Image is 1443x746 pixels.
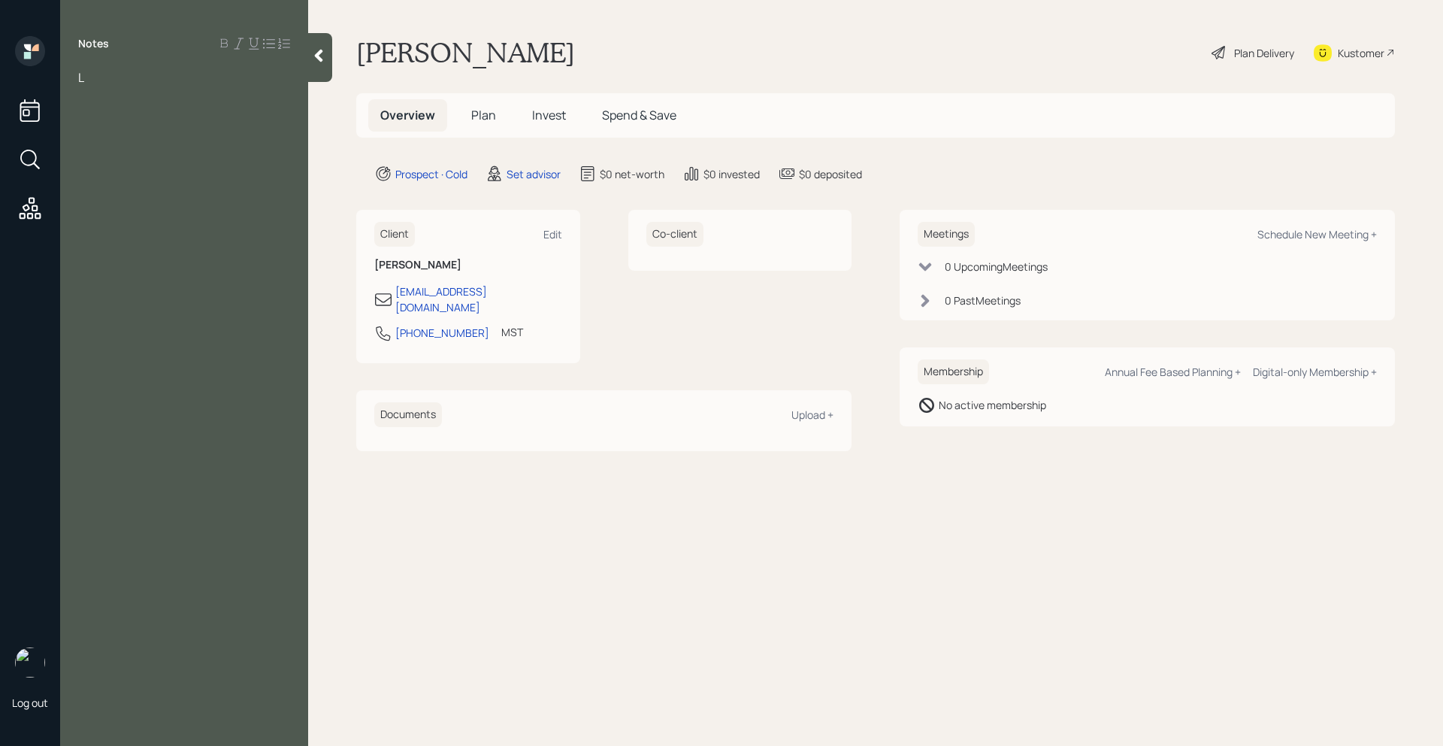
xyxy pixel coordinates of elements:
[471,107,496,123] span: Plan
[395,284,562,315] div: [EMAIL_ADDRESS][DOMAIN_NAME]
[395,325,489,341] div: [PHONE_NUMBER]
[1253,365,1377,379] div: Digital-only Membership +
[945,293,1021,308] div: 0 Past Meeting s
[1105,365,1241,379] div: Annual Fee Based Planning +
[78,69,84,86] span: L
[1234,45,1294,61] div: Plan Delivery
[543,227,562,241] div: Edit
[501,324,523,340] div: MST
[374,402,442,427] h6: Documents
[374,259,562,271] h6: [PERSON_NAME]
[918,222,975,247] h6: Meetings
[380,107,435,123] span: Overview
[1257,227,1377,241] div: Schedule New Meeting +
[532,107,566,123] span: Invest
[78,36,109,51] label: Notes
[799,166,862,182] div: $0 deposited
[945,259,1048,274] div: 0 Upcoming Meeting s
[356,36,575,69] h1: [PERSON_NAME]
[374,222,415,247] h6: Client
[12,696,48,710] div: Log out
[602,107,676,123] span: Spend & Save
[507,166,561,182] div: Set advisor
[791,408,833,422] div: Upload +
[918,359,989,384] h6: Membership
[600,166,664,182] div: $0 net-worth
[395,166,467,182] div: Prospect · Cold
[939,397,1046,413] div: No active membership
[646,222,703,247] h6: Co-client
[703,166,760,182] div: $0 invested
[1338,45,1384,61] div: Kustomer
[15,647,45,678] img: retirable_logo.png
